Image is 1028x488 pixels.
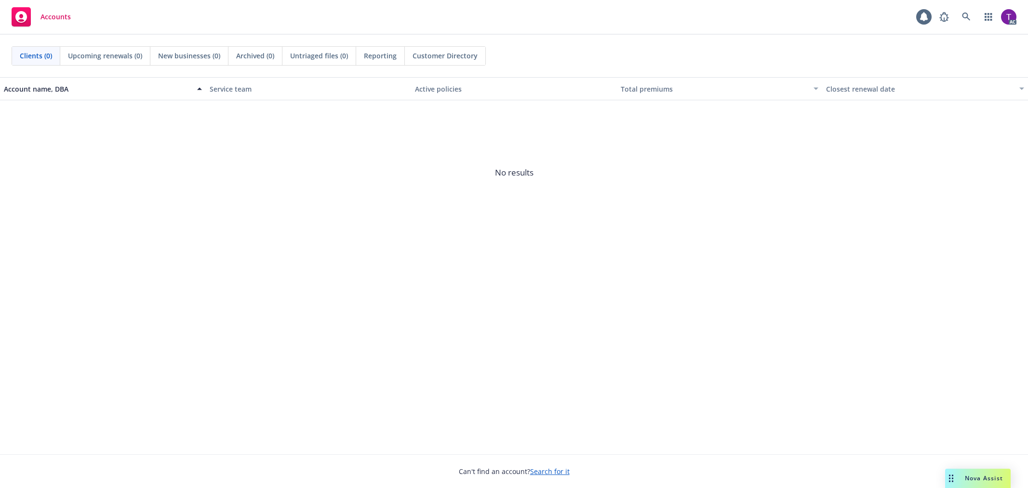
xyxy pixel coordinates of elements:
[210,84,408,94] div: Service team
[935,7,954,27] a: Report a Bug
[158,51,220,61] span: New businesses (0)
[413,51,478,61] span: Customer Directory
[957,7,976,27] a: Search
[40,13,71,21] span: Accounts
[1001,9,1016,25] img: photo
[530,467,570,476] a: Search for it
[8,3,75,30] a: Accounts
[621,84,808,94] div: Total premiums
[364,51,397,61] span: Reporting
[945,469,957,488] div: Drag to move
[68,51,142,61] span: Upcoming renewals (0)
[290,51,348,61] span: Untriaged files (0)
[206,77,412,100] button: Service team
[822,77,1028,100] button: Closest renewal date
[4,84,191,94] div: Account name, DBA
[20,51,52,61] span: Clients (0)
[617,77,823,100] button: Total premiums
[236,51,274,61] span: Archived (0)
[415,84,613,94] div: Active policies
[826,84,1014,94] div: Closest renewal date
[411,77,617,100] button: Active policies
[965,474,1003,482] span: Nova Assist
[979,7,998,27] a: Switch app
[459,466,570,476] span: Can't find an account?
[945,469,1011,488] button: Nova Assist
